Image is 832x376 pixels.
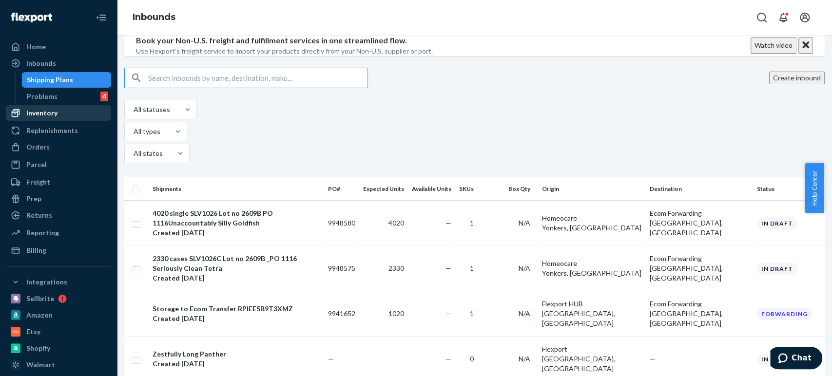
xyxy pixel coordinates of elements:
[470,309,474,318] span: 1
[359,177,408,201] th: Expected Units
[6,39,111,55] a: Home
[542,355,615,373] span: [GEOGRAPHIC_DATA], [GEOGRAPHIC_DATA]
[649,299,749,309] div: Ecom Forwarding
[6,105,111,121] a: Inventory
[153,349,320,359] div: Zestfully Long Panther
[6,225,111,241] a: Reporting
[757,217,797,229] div: In draft
[324,201,359,246] td: 9948580
[519,264,530,272] span: N/A
[26,327,40,337] div: Etsy
[328,355,334,363] span: —
[27,92,58,101] div: Problems
[153,273,320,283] div: Created [DATE]
[388,219,404,227] span: 4020
[445,309,451,318] span: —
[324,291,359,337] td: 9941652
[26,194,41,204] div: Prep
[6,357,111,373] a: Walmart
[26,58,56,68] div: Inbounds
[408,177,455,201] th: Available Units
[542,269,641,277] span: Yonkers, [GEOGRAPHIC_DATA]
[538,177,646,201] th: Origin
[6,207,111,223] a: Returns
[519,219,530,227] span: N/A
[324,246,359,291] td: 9948575
[100,92,108,101] div: 4
[136,46,433,56] p: Use Flexport’s freight service to import your products directly from your Non-U.S. supplier or port.
[22,72,112,88] a: Shipping Plans
[133,12,175,22] a: Inbounds
[455,177,482,201] th: SKUs
[542,299,642,309] div: Flexport HUB
[149,177,324,201] th: Shipments
[26,142,50,152] div: Orders
[445,355,451,363] span: —
[153,359,320,369] div: Created [DATE]
[482,177,538,201] th: Box Qty
[26,42,46,52] div: Home
[542,344,642,354] div: Flexport
[26,277,67,287] div: Integrations
[26,294,54,303] div: Sellbrite
[148,68,368,88] input: Search inbounds by name, destination, msku...
[774,8,793,27] button: Open notifications
[757,263,797,275] div: In draft
[6,274,111,290] button: Integrations
[27,75,73,85] div: Shipping Plans
[26,160,47,169] div: Parcel
[6,56,111,71] a: Inbounds
[6,123,111,138] a: Replenishments
[26,343,50,353] div: Shopify
[153,228,320,238] div: Created [DATE]
[649,309,722,327] span: [GEOGRAPHIC_DATA], [GEOGRAPHIC_DATA]
[757,308,812,320] div: Forwarding
[519,309,530,318] span: N/A
[542,224,641,232] span: Yonkers, [GEOGRAPHIC_DATA]
[153,304,320,314] div: Storage to Ecom Transfer RPIEE5B9T3XMZ
[6,291,111,306] a: Sellbrite
[542,259,642,268] div: Homeocare
[470,355,474,363] span: 0
[769,72,825,84] button: Create inbound
[92,8,111,27] button: Close Navigation
[645,177,753,201] th: Destination
[6,191,111,207] a: Prep
[324,177,359,201] th: PO#
[26,108,58,118] div: Inventory
[6,340,111,356] a: Shopify
[795,8,814,27] button: Open account menu
[519,355,530,363] span: N/A
[757,353,797,365] div: In draft
[752,8,772,27] button: Open Search Box
[22,89,112,104] a: Problems4
[649,254,749,263] div: Ecom Forwarding
[26,310,53,320] div: Amazon
[445,219,451,227] span: —
[6,243,111,258] a: Billing
[805,163,824,213] button: Help Center
[542,213,642,223] div: Homeocare
[798,38,813,54] button: Close
[26,210,52,220] div: Returns
[470,219,474,227] span: 1
[6,139,111,155] a: Orders
[6,307,111,323] a: Amazon
[153,314,320,323] div: Created [DATE]
[751,38,796,54] button: Watch video
[136,35,433,46] p: Book your Non-U.S. freight and fulfillment services in one streamlined flow.
[26,245,46,255] div: Billing
[388,264,404,272] span: 2330
[6,174,111,190] a: Freight
[26,360,55,370] div: Walmart
[125,3,183,32] ol: breadcrumbs
[649,355,655,363] span: —
[470,264,474,272] span: 1
[770,347,822,371] iframe: Opens a widget where you can chat to one of our agents
[649,208,749,218] div: Ecom Forwarding
[753,177,825,201] th: Status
